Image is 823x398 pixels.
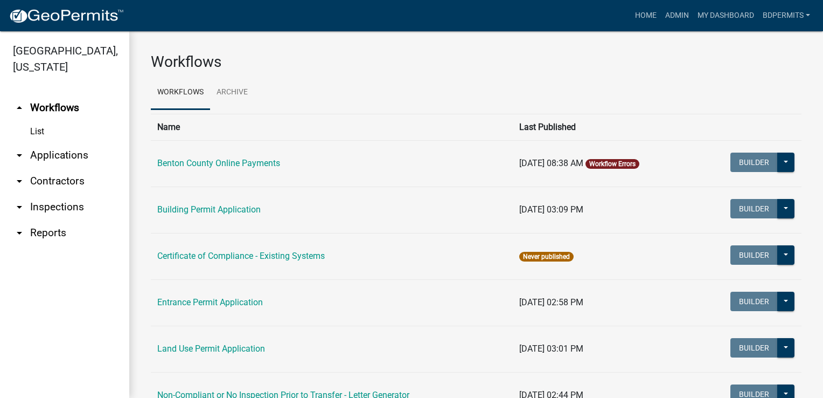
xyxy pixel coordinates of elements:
[151,53,801,71] h3: Workflows
[730,153,778,172] button: Builder
[513,114,695,140] th: Last Published
[13,201,26,214] i: arrow_drop_down
[519,344,583,354] span: [DATE] 03:01 PM
[730,338,778,358] button: Builder
[519,252,574,262] span: Never published
[210,76,254,110] a: Archive
[631,5,661,26] a: Home
[157,251,325,261] a: Certificate of Compliance - Existing Systems
[519,297,583,307] span: [DATE] 02:58 PM
[13,101,26,114] i: arrow_drop_up
[730,292,778,311] button: Builder
[157,204,261,215] a: Building Permit Application
[519,204,583,215] span: [DATE] 03:09 PM
[693,5,758,26] a: My Dashboard
[157,297,263,307] a: Entrance Permit Application
[730,245,778,265] button: Builder
[661,5,693,26] a: Admin
[151,114,513,140] th: Name
[13,149,26,162] i: arrow_drop_down
[589,160,636,168] a: Workflow Errors
[151,76,210,110] a: Workflows
[519,158,583,168] span: [DATE] 08:38 AM
[13,227,26,239] i: arrow_drop_down
[730,199,778,218] button: Builder
[758,5,814,26] a: Bdpermits
[157,344,265,354] a: Land Use Permit Application
[13,175,26,188] i: arrow_drop_down
[157,158,280,168] a: Benton County Online Payments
